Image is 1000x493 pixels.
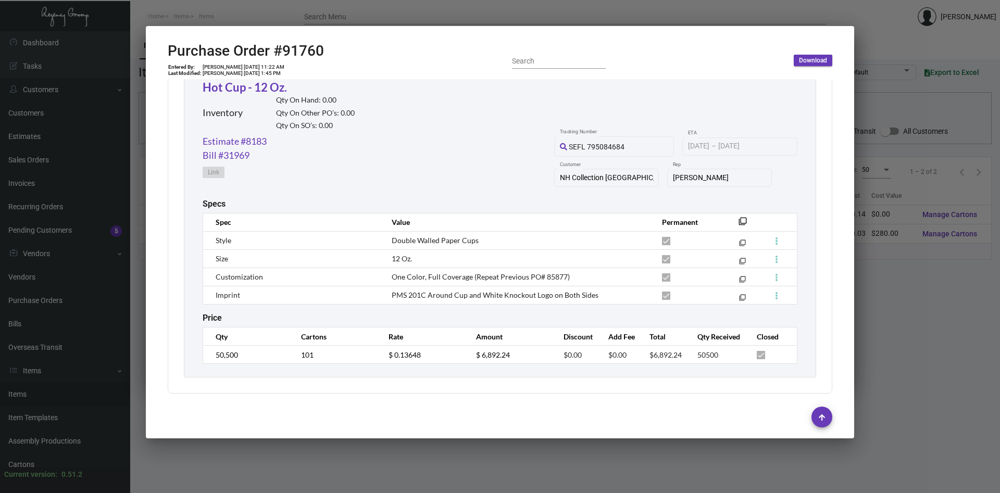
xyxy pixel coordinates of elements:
h2: Purchase Order #91760 [168,42,324,60]
td: [PERSON_NAME] [DATE] 1:45 PM [202,70,285,77]
span: $0.00 [564,350,582,359]
span: 50500 [697,350,718,359]
span: Link [208,168,219,177]
span: Style [216,236,231,245]
th: Qty [203,327,291,346]
button: Link [203,167,224,178]
h2: Inventory [203,107,243,119]
div: Current version: [4,469,57,480]
mat-icon: filter_none [739,220,747,229]
span: – [711,142,716,150]
td: [PERSON_NAME] [DATE] 11:22 AM [202,64,285,70]
h2: Specs [203,199,226,209]
th: Cartons [291,327,378,346]
th: Amount [466,327,553,346]
span: PMS 201C Around Cup and White Knockout Logo on Both Sides [392,290,598,299]
a: Bill #31969 [203,148,249,162]
mat-icon: filter_none [739,296,746,303]
span: 12 Oz. [392,254,412,263]
h2: Price [203,313,222,323]
th: Permanent [652,213,723,231]
input: End date [718,142,768,150]
span: Size [216,254,228,263]
th: Qty Received [687,327,746,346]
mat-icon: filter_none [739,242,746,248]
th: Discount [553,327,597,346]
h2: Qty On Hand: 0.00 [276,96,355,105]
h2: Qty On SO’s: 0.00 [276,121,355,130]
th: Total [639,327,687,346]
th: Value [381,213,652,231]
div: 0.51.2 [61,469,82,480]
mat-icon: filter_none [739,260,746,267]
span: $0.00 [608,350,627,359]
th: Spec [203,213,381,231]
a: Hot Cup - 12 Oz. [203,80,287,94]
th: Add Fee [598,327,640,346]
span: Double Walled Paper Cups [392,236,479,245]
mat-icon: filter_none [739,278,746,285]
td: Last Modified: [168,70,202,77]
span: Customization [216,272,263,281]
button: Download [794,55,832,66]
span: $6,892.24 [649,350,682,359]
td: Entered By: [168,64,202,70]
span: One Color, Full Coverage (Repeat Previous PO# 85877) [392,272,570,281]
span: Download [799,56,827,65]
th: Closed [746,327,797,346]
span: Imprint [216,290,240,299]
span: SEFL 795084684 [569,143,624,151]
a: Estimate #8183 [203,134,267,148]
th: Rate [378,327,466,346]
h2: Qty On Other PO’s: 0.00 [276,109,355,118]
input: Start date [688,142,709,150]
